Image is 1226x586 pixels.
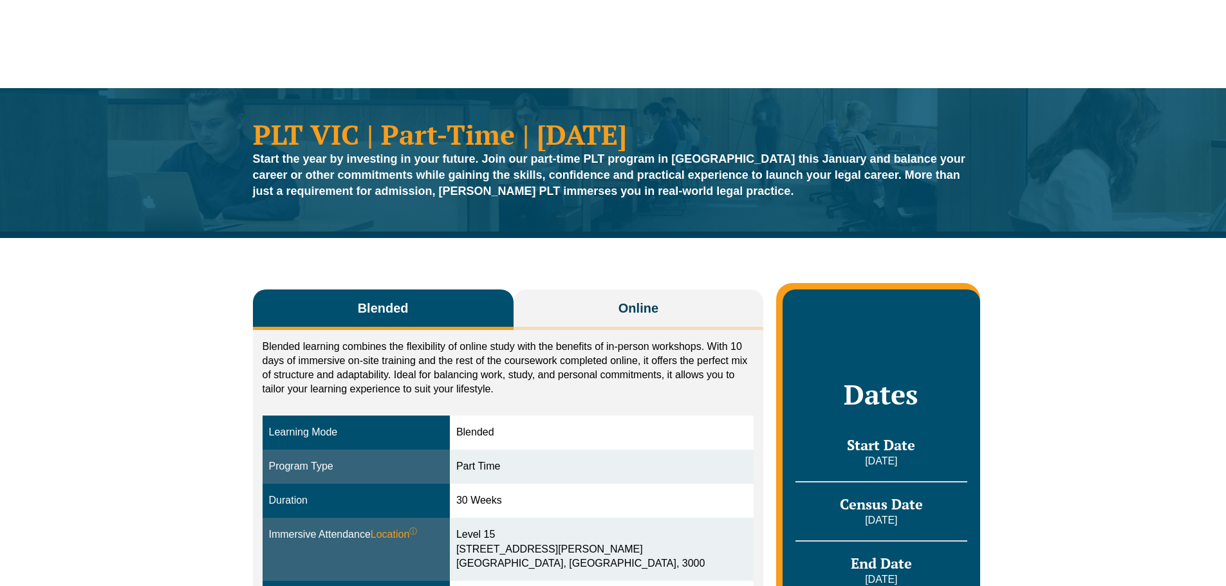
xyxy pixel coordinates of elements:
h2: Dates [795,378,967,410]
span: Start Date [847,435,915,454]
p: [DATE] [795,513,967,527]
sup: ⓘ [409,527,417,536]
div: Blended [456,425,747,440]
p: Blended learning combines the flexibility of online study with the benefits of in-person workshop... [263,340,754,396]
span: Census Date [840,495,923,513]
span: Location [371,527,418,542]
span: End Date [851,554,912,572]
div: Part Time [456,459,747,474]
span: Blended [358,299,409,317]
span: Online [618,299,658,317]
div: Duration [269,493,443,508]
div: Program Type [269,459,443,474]
div: Level 15 [STREET_ADDRESS][PERSON_NAME] [GEOGRAPHIC_DATA], [GEOGRAPHIC_DATA], 3000 [456,527,747,572]
p: [DATE] [795,454,967,468]
h1: PLT VIC | Part-Time | [DATE] [253,120,974,148]
div: 30 Weeks [456,493,747,508]
div: Learning Mode [269,425,443,440]
div: Immersive Attendance [269,527,443,542]
strong: Start the year by investing in your future. Join our part-time PLT program in [GEOGRAPHIC_DATA] t... [253,152,965,197]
